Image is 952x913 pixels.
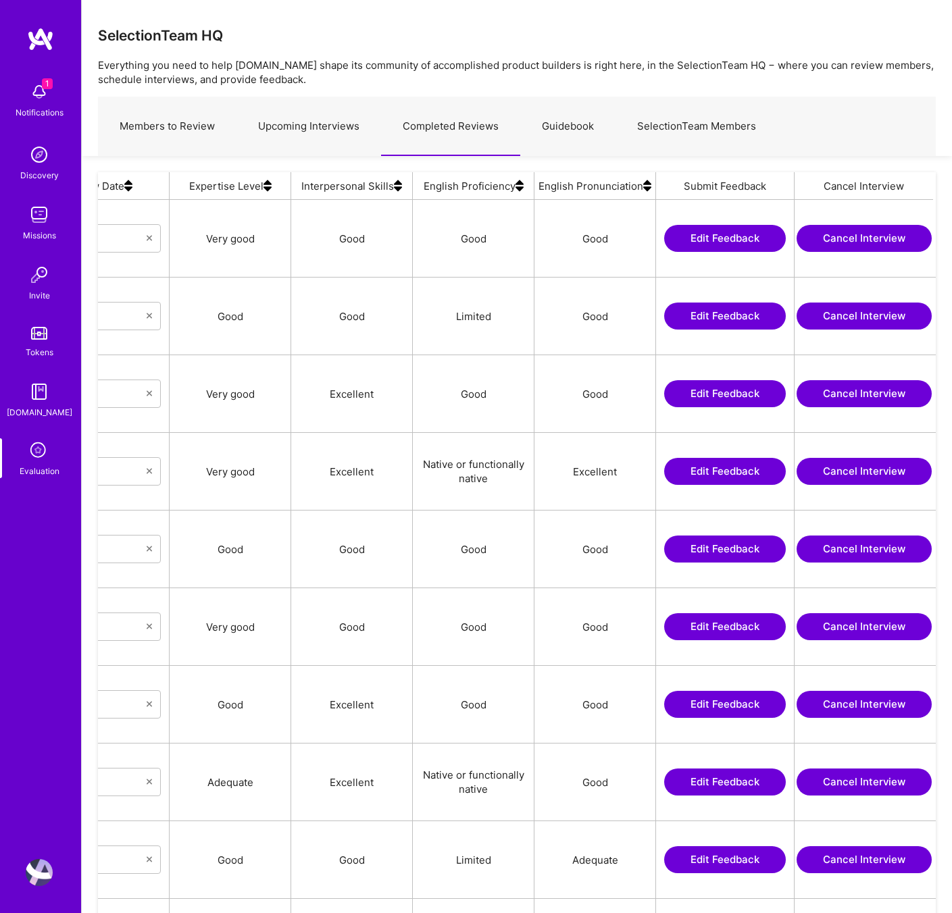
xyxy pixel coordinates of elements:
[29,288,50,303] div: Invite
[291,588,413,665] div: Good
[291,744,413,820] div: Excellent
[22,859,56,886] a: User Avatar
[16,105,64,120] div: Notifications
[516,172,524,199] img: sort
[124,172,132,199] img: sort
[170,200,291,277] div: Very good
[664,768,786,795] button: Edit Feedback
[26,438,52,464] i: icon SelectionTeam
[797,846,932,873] button: Cancel Interview
[413,744,534,820] div: Native or functionally native
[170,172,291,199] div: Expertise Level
[394,172,402,199] img: sort
[534,744,656,820] div: Good
[170,821,291,898] div: Good
[413,278,534,355] div: Limited
[170,588,291,665] div: Very good
[42,78,53,89] span: 1
[170,355,291,432] div: Very good
[664,691,786,718] button: Edit Feedback
[534,200,656,277] div: Good
[23,228,56,242] div: Missions
[264,172,272,199] img: sort
[534,172,656,199] div: English Pronunciation
[236,97,381,156] a: Upcoming Interviews
[413,588,534,665] div: Good
[520,97,616,156] a: Guidebook
[413,511,534,588] div: Good
[7,405,72,419] div: [DOMAIN_NAME]
[20,464,59,478] div: Evaluation
[534,511,656,588] div: Good
[26,141,53,168] img: discovery
[664,458,786,485] button: Edit Feedback
[291,511,413,588] div: Good
[291,355,413,432] div: Excellent
[797,768,932,795] button: Cancel Interview
[26,201,53,228] img: teamwork
[797,458,932,485] button: Cancel Interview
[170,744,291,820] div: Adequate
[291,200,413,277] div: Good
[413,821,534,898] div: Limited
[26,378,53,405] img: guide book
[413,433,534,510] div: Native or functionally native
[664,380,786,407] button: Edit Feedback
[797,303,932,330] button: Cancel Interview
[26,859,53,886] img: User Avatar
[413,355,534,432] div: Good
[534,666,656,743] div: Good
[27,27,54,51] img: logo
[797,536,932,563] button: Cancel Interview
[413,172,534,199] div: English Proficiency
[797,691,932,718] button: Cancel Interview
[26,78,53,105] img: bell
[534,588,656,665] div: Good
[291,278,413,355] div: Good
[797,380,932,407] button: Cancel Interview
[291,666,413,743] div: Excellent
[98,97,236,156] a: Members to Review
[26,345,53,359] div: Tokens
[534,821,656,898] div: Adequate
[797,225,932,252] button: Cancel Interview
[643,172,651,199] img: sort
[170,511,291,588] div: Good
[797,613,932,640] button: Cancel Interview
[291,172,413,199] div: Interpersonal Skills
[413,200,534,277] div: Good
[31,327,47,340] img: tokens
[664,846,786,873] button: Edit Feedback
[20,168,59,182] div: Discovery
[795,172,933,199] div: Cancel Interview
[534,355,656,432] div: Good
[170,278,291,355] div: Good
[664,536,786,563] button: Edit Feedback
[664,613,786,640] button: Edit Feedback
[381,97,520,156] a: Completed Reviews
[534,433,656,510] div: Excellent
[291,821,413,898] div: Good
[291,433,413,510] div: Excellent
[664,225,786,252] button: Edit Feedback
[26,261,53,288] img: Invite
[616,97,778,156] a: SelectionTeam Members
[98,58,936,86] p: Everything you need to help [DOMAIN_NAME] shape its community of accomplished product builders is...
[656,172,795,199] div: Submit Feedback
[534,278,656,355] div: Good
[170,666,291,743] div: Good
[98,27,223,44] h3: SelectionTeam HQ
[664,303,786,330] button: Edit Feedback
[170,433,291,510] div: Very good
[413,666,534,743] div: Good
